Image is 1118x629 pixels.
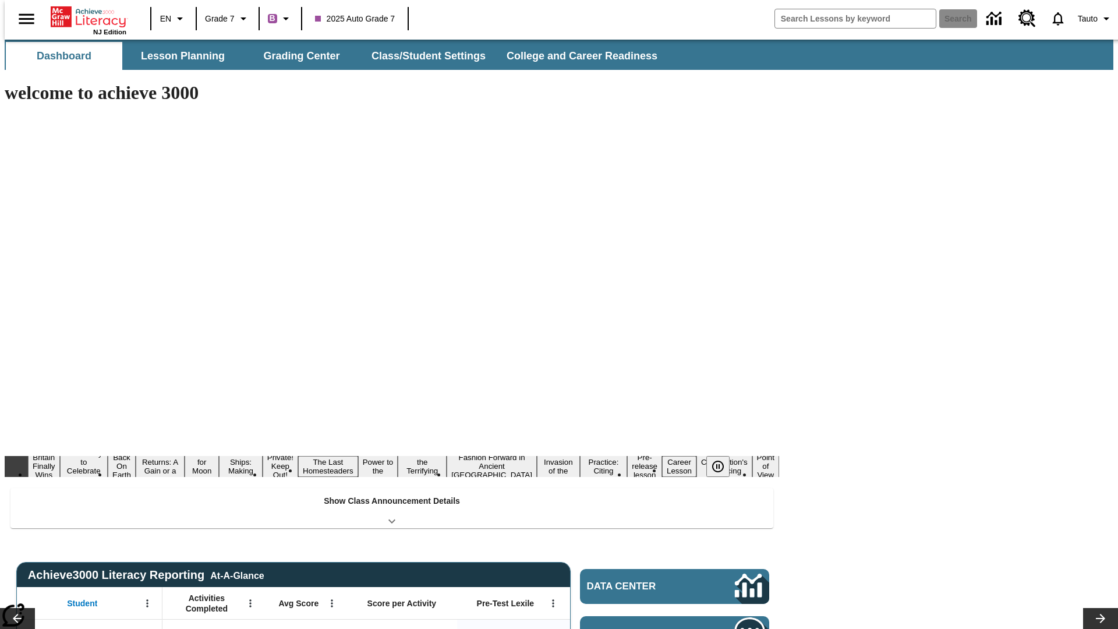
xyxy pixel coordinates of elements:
span: Activities Completed [168,593,245,614]
button: Slide 6 Cruise Ships: Making Waves [219,447,263,486]
button: Pause [706,456,730,477]
button: Slide 2 Get Ready to Celebrate Juneteenth! [60,447,108,486]
button: Slide 16 The Constitution's Balancing Act [696,447,752,486]
button: Open Menu [544,595,562,612]
button: Slide 9 Solar Power to the People [358,447,398,486]
button: Slide 14 Pre-release lesson [627,451,662,481]
span: EN [160,13,171,25]
button: College and Career Readiness [497,42,667,70]
button: Slide 12 The Invasion of the Free CD [537,447,580,486]
span: Avg Score [278,598,319,609]
span: Grade 7 [205,13,235,25]
span: NJ Edition [93,29,126,36]
button: Open side menu [9,2,44,36]
a: Home [51,5,126,29]
button: Slide 8 The Last Homesteaders [298,456,358,477]
span: Tauto [1078,13,1098,25]
button: Slide 15 Career Lesson [662,456,696,477]
input: search field [775,9,936,28]
button: Open Menu [323,595,341,612]
div: Show Class Announcement Details [10,488,773,528]
span: Achieve3000 Literacy Reporting [28,568,264,582]
a: Notifications [1043,3,1073,34]
span: Student [67,598,97,609]
button: Language: EN, Select a language [155,8,192,29]
span: Data Center [587,581,696,592]
a: Data Center [979,3,1011,35]
button: Boost Class color is purple. Change class color [263,8,298,29]
button: Slide 7 Private! Keep Out! [263,451,298,481]
div: At-A-Glance [210,568,264,581]
button: Lesson carousel, Next [1083,608,1118,629]
span: Score per Activity [367,598,437,609]
button: Slide 11 Fashion Forward in Ancient Rome [447,451,537,481]
button: Slide 5 Time for Moon Rules? [185,447,219,486]
button: Open Menu [139,595,156,612]
button: Lesson Planning [125,42,241,70]
a: Resource Center, Will open in new tab [1011,3,1043,34]
button: Slide 4 Free Returns: A Gain or a Drain? [136,447,185,486]
p: Show Class Announcement Details [324,495,460,507]
button: Grading Center [243,42,360,70]
span: 2025 Auto Grade 7 [315,13,395,25]
button: Slide 17 Point of View [752,451,779,481]
span: B [270,11,275,26]
button: Slide 13 Mixed Practice: Citing Evidence [580,447,628,486]
div: Pause [706,456,741,477]
button: Open Menu [242,595,259,612]
button: Dashboard [6,42,122,70]
div: SubNavbar [5,40,1113,70]
div: SubNavbar [5,42,668,70]
button: Slide 3 Back On Earth [108,451,136,481]
button: Class/Student Settings [362,42,495,70]
div: Home [51,4,126,36]
h1: welcome to achieve 3000 [5,82,779,104]
a: Data Center [580,569,769,604]
button: Slide 1 Britain Finally Wins [28,451,60,481]
button: Slide 10 Attack of the Terrifying Tomatoes [398,447,447,486]
span: Pre-Test Lexile [477,598,535,609]
button: Profile/Settings [1073,8,1118,29]
button: Grade: Grade 7, Select a grade [200,8,255,29]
